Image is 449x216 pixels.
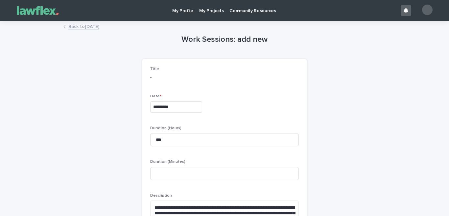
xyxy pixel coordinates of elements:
span: Duration (Minutes) [150,160,185,164]
span: Date [150,94,161,98]
a: Back to[DATE] [68,22,99,30]
h1: Work Sessions: add new [142,35,307,44]
span: Duration (Hours) [150,126,181,130]
p: - [150,74,299,81]
span: Title [150,67,159,71]
img: Gnvw4qrBSHOAfo8VMhG6 [13,4,62,17]
span: Description [150,194,172,198]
